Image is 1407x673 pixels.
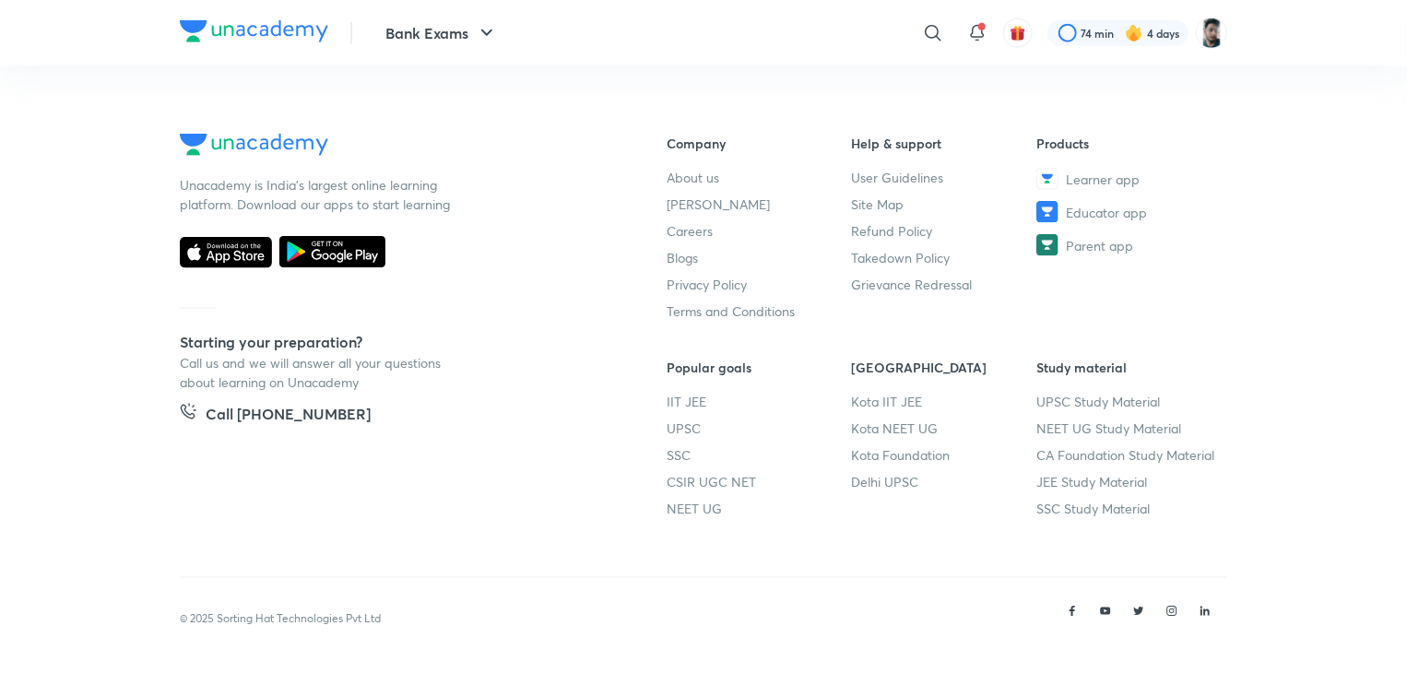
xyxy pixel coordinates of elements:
[852,195,1037,214] a: Site Map
[1036,201,1058,223] img: Educator app
[180,134,328,156] img: Company Logo
[1036,234,1058,256] img: Parent app
[667,472,852,491] a: CSIR UGC NET
[1036,472,1222,491] a: JEE Study Material
[180,610,381,627] p: © 2025 Sorting Hat Technologies Pvt Ltd
[1036,201,1222,223] a: Educator app
[667,445,852,465] a: SSC
[852,392,1037,411] a: Kota IIT JEE
[667,275,852,294] a: Privacy Policy
[1003,18,1033,48] button: avatar
[180,20,328,42] img: Company Logo
[852,419,1037,438] a: Kota NEET UG
[1036,358,1222,377] h6: Study material
[374,15,509,52] button: Bank Exams
[852,248,1037,267] a: Takedown Policy
[1066,170,1140,189] span: Learner app
[1036,499,1222,518] a: SSC Study Material
[852,275,1037,294] a: Grievance Redressal
[180,20,328,47] a: Company Logo
[852,221,1037,241] a: Refund Policy
[1036,168,1222,190] a: Learner app
[1010,25,1026,41] img: avatar
[667,392,852,411] a: IIT JEE
[180,134,608,160] a: Company Logo
[667,301,852,321] a: Terms and Conditions
[1196,18,1227,49] img: Snehasish Das
[667,419,852,438] a: UPSC
[180,175,456,214] p: Unacademy is India’s largest online learning platform. Download our apps to start learning
[1036,445,1222,465] a: CA Foundation Study Material
[852,472,1037,491] a: Delhi UPSC
[180,331,608,353] h5: Starting your preparation?
[206,403,371,429] h5: Call [PHONE_NUMBER]
[1036,419,1222,438] a: NEET UG Study Material
[667,195,852,214] a: [PERSON_NAME]
[667,248,852,267] a: Blogs
[1066,203,1147,222] span: Educator app
[667,134,852,153] h6: Company
[667,168,852,187] a: About us
[1066,236,1133,255] span: Parent app
[1036,392,1222,411] a: UPSC Study Material
[180,353,456,392] p: Call us and we will answer all your questions about learning on Unacademy
[852,358,1037,377] h6: [GEOGRAPHIC_DATA]
[667,358,852,377] h6: Popular goals
[1036,234,1222,256] a: Parent app
[667,221,852,241] a: Careers
[1036,134,1222,153] h6: Products
[852,134,1037,153] h6: Help & support
[1036,168,1058,190] img: Learner app
[667,499,852,518] a: NEET UG
[1125,24,1143,42] img: streak
[667,221,713,241] span: Careers
[852,168,1037,187] a: User Guidelines
[852,445,1037,465] a: Kota Foundation
[180,403,371,429] a: Call [PHONE_NUMBER]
